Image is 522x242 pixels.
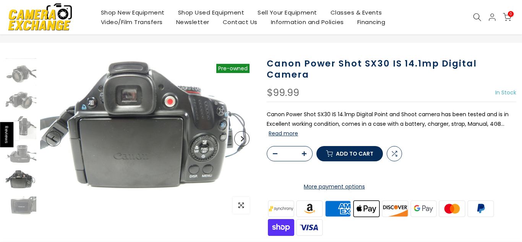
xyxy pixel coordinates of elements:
img: discover [381,199,410,218]
button: Add to cart [316,146,383,161]
a: Classes & Events [324,8,389,17]
a: Financing [350,17,392,27]
span: Add to cart [336,151,373,156]
img: Canon Power Shot SX30 IS 14.1mp Digital Camera Digital Cameras - Digital Point and Shoot Cameras ... [6,170,36,193]
button: Read more [269,130,298,137]
div: $99.99 [267,88,299,98]
a: Shop Used Equipment [171,8,251,17]
img: synchrony [267,199,295,218]
h1: Canon Power Shot SX30 IS 14.1mp Digital Camera [267,58,516,80]
a: 0 [503,13,511,21]
img: Canon Power Shot SX30 IS 14.1mp Digital Camera Digital Cameras - Digital Point and Shoot Cameras ... [6,116,36,139]
a: Sell Your Equipment [251,8,324,17]
img: shopify pay [267,218,295,237]
img: paypal [467,199,495,218]
img: visa [295,218,324,237]
p: Canon Power Shot SX30 IS 14.1mp Digital Point and Shoot camera has been tested and is in Excellen... [267,110,516,139]
img: Canon Power Shot SX30 IS 14.1mp Digital Camera Digital Cameras - Digital Point and Shoot Cameras ... [6,197,36,219]
a: More payment options [267,182,402,192]
img: Canon Power Shot SX30 IS 14.1mp Digital Camera Digital Cameras - Digital Point and Shoot Cameras ... [6,89,36,112]
img: amazon payments [295,199,324,218]
img: Canon Power Shot SX30 IS 14.1mp Digital Camera Digital Cameras - Digital Point and Shoot Cameras ... [6,143,36,166]
img: Canon Power Shot SX30 IS 14.1mp Digital Camera Digital Cameras - Digital Point and Shoot Cameras ... [6,63,36,86]
a: Information and Policies [264,17,350,27]
img: Canon Power Shot SX30 IS 14.1mp Digital Camera Digital Cameras - Digital Point and Shoot Cameras ... [40,58,255,219]
span: In Stock [495,89,516,96]
a: Contact Us [216,17,264,27]
button: Previous [46,131,61,146]
a: Newsletter [169,17,216,27]
span: 0 [508,11,514,17]
a: Shop New Equipment [94,8,171,17]
img: apple pay [352,199,381,218]
a: Video/Film Transfers [94,17,169,27]
img: google pay [409,199,438,218]
img: american express [324,199,352,218]
img: master [438,199,467,218]
button: Next [234,131,250,146]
